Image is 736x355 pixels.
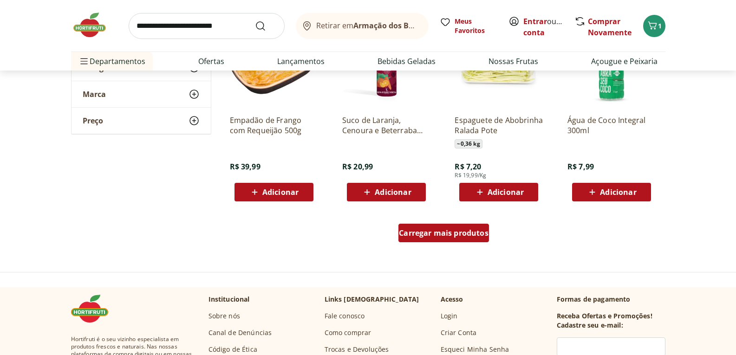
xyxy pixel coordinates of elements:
button: Marca [72,81,211,107]
span: R$ 7,20 [455,161,481,172]
span: ou [523,16,565,38]
a: Lançamentos [277,56,325,67]
button: Carrinho [643,15,665,37]
a: Esqueci Minha Senha [441,345,509,354]
button: Submit Search [255,20,277,32]
a: Comprar Novamente [588,16,632,38]
span: R$ 19,99/Kg [455,172,486,179]
a: Açougue e Peixaria [591,56,658,67]
img: Hortifruti [71,11,117,39]
p: Acesso [441,295,463,304]
p: Links [DEMOGRAPHIC_DATA] [325,295,419,304]
span: R$ 39,99 [230,161,261,172]
button: Adicionar [347,183,426,201]
span: R$ 7,99 [567,161,594,172]
button: Adicionar [234,183,313,201]
a: Sobre nós [208,311,240,321]
button: Menu [78,50,90,72]
button: Retirar emArmação dos Búzios/RJ [296,13,429,39]
span: Marca [83,90,106,99]
a: Como comprar [325,328,371,337]
span: 1 [658,21,662,30]
span: Adicionar [375,188,411,196]
a: Trocas e Devoluções [325,345,389,354]
button: Preço [72,108,211,134]
a: Login [441,311,458,321]
a: Empadão de Frango com Requeijão 500g [230,115,318,136]
span: Adicionar [262,188,299,196]
a: Criar conta [523,16,574,38]
span: Adicionar [600,188,636,196]
a: Bebidas Geladas [378,56,436,67]
a: Ofertas [198,56,224,67]
span: Retirar em [316,21,419,30]
a: Código de Ética [208,345,257,354]
a: Criar Conta [441,328,477,337]
p: Institucional [208,295,250,304]
button: Adicionar [572,183,651,201]
a: Fale conosco [325,311,365,321]
span: Carregar mais produtos [399,229,488,237]
input: search [129,13,285,39]
p: Formas de pagamento [557,295,665,304]
a: Nossas Frutas [488,56,538,67]
a: Canal de Denúncias [208,328,272,337]
span: Departamentos [78,50,145,72]
button: Adicionar [459,183,538,201]
span: Adicionar [488,188,524,196]
span: Meus Favoritos [455,17,497,35]
h3: Cadastre seu e-mail: [557,321,623,330]
a: Meus Favoritos [440,17,497,35]
img: Hortifruti [71,295,117,323]
b: Armação dos Búzios/RJ [353,20,439,31]
a: Entrar [523,16,547,26]
h3: Receba Ofertas e Promoções! [557,311,652,321]
a: Carregar mais produtos [398,224,489,246]
a: Água de Coco Integral 300ml [567,115,656,136]
a: Suco de Laranja, Cenoura e Beterraba Natural da Terra 1L [342,115,430,136]
span: ~ 0,36 kg [455,139,482,148]
span: Preço [83,116,103,125]
span: R$ 20,99 [342,161,373,172]
a: Espaguete de Abobrinha Ralada Pote [455,115,543,136]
